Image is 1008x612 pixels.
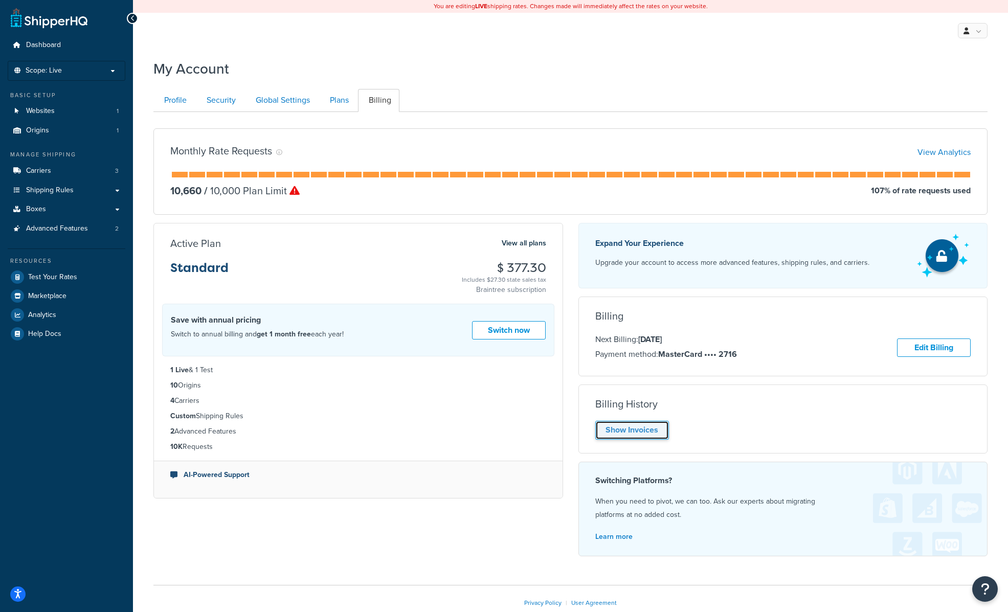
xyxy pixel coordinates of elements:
a: ShipperHQ Home [11,8,87,28]
a: Privacy Policy [524,598,562,607]
span: 3 [115,167,119,175]
div: Basic Setup [8,91,125,100]
a: User Agreement [571,598,617,607]
a: Show Invoices [595,421,669,440]
h3: Monthly Rate Requests [170,145,272,156]
button: Open Resource Center [972,576,998,602]
strong: MasterCard •••• 2716 [658,348,737,360]
p: Next Billing: [595,333,737,346]
p: Upgrade your account to access more advanced features, shipping rules, and carriers. [595,256,869,270]
span: 1 [117,126,119,135]
span: 2 [115,224,119,233]
strong: 10 [170,380,178,391]
a: Edit Billing [897,338,971,357]
h3: Billing History [595,398,658,410]
p: When you need to pivot, we can too. Ask our experts about migrating platforms at no added cost. [595,495,971,522]
strong: get 1 month free [257,329,311,339]
li: Origins [8,121,125,140]
span: Dashboard [26,41,61,50]
a: Analytics [8,306,125,324]
div: Resources [8,257,125,265]
a: Profile [153,89,195,112]
div: Includes $27.30 state sales tax [462,275,546,285]
strong: 10K [170,441,183,452]
a: Boxes [8,200,125,219]
li: Websites [8,102,125,121]
li: Advanced Features [8,219,125,238]
a: View all plans [502,237,546,250]
p: 10,660 [170,184,201,198]
a: Global Settings [245,89,318,112]
li: Shipping Rules [170,411,546,422]
b: LIVE [475,2,487,11]
a: Websites 1 [8,102,125,121]
p: 10,000 Plan Limit [201,184,300,198]
a: Plans [319,89,357,112]
span: Boxes [26,205,46,214]
h1: My Account [153,59,229,79]
span: Scope: Live [26,66,62,75]
a: Marketplace [8,287,125,305]
li: Carriers [170,395,546,406]
p: Payment method: [595,348,737,361]
span: Websites [26,107,55,116]
a: Test Your Rates [8,268,125,286]
li: Origins [170,380,546,391]
span: 1 [117,107,119,116]
a: Help Docs [8,325,125,343]
p: Switch to annual billing and each year! [171,328,344,341]
li: & 1 Test [170,365,546,376]
span: Origins [26,126,49,135]
span: Advanced Features [26,224,88,233]
strong: [DATE] [638,333,662,345]
strong: 1 Live [170,365,189,375]
span: Analytics [28,311,56,320]
a: Advanced Features 2 [8,219,125,238]
span: | [566,598,567,607]
span: Marketplace [28,292,66,301]
a: Carriers 3 [8,162,125,180]
span: Shipping Rules [26,186,74,195]
a: Origins 1 [8,121,125,140]
h3: Active Plan [170,238,221,249]
p: Expand Your Experience [595,236,869,251]
span: / [204,183,208,198]
a: Learn more [595,531,633,542]
a: Shipping Rules [8,181,125,200]
a: Expand Your Experience Upgrade your account to access more advanced features, shipping rules, and... [578,223,988,288]
a: View Analytics [917,146,971,158]
li: Advanced Features [170,426,546,437]
h3: Billing [595,310,623,322]
p: Braintree subscription [462,285,546,295]
span: Help Docs [28,330,61,338]
li: AI-Powered Support [170,469,546,481]
div: Manage Shipping [8,150,125,159]
h3: Standard [170,261,229,283]
strong: Custom [170,411,196,421]
a: Billing [358,89,399,112]
strong: 2 [170,426,174,437]
h4: Switching Platforms? [595,474,971,487]
p: 107 % of rate requests used [871,184,971,198]
a: Switch now [472,321,546,340]
a: Dashboard [8,36,125,55]
li: Requests [170,441,546,452]
strong: 4 [170,395,174,406]
span: Carriers [26,167,51,175]
li: Carriers [8,162,125,180]
h4: Save with annual pricing [171,314,344,326]
span: Test Your Rates [28,273,77,282]
a: Security [196,89,244,112]
h3: $ 377.30 [462,261,546,275]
